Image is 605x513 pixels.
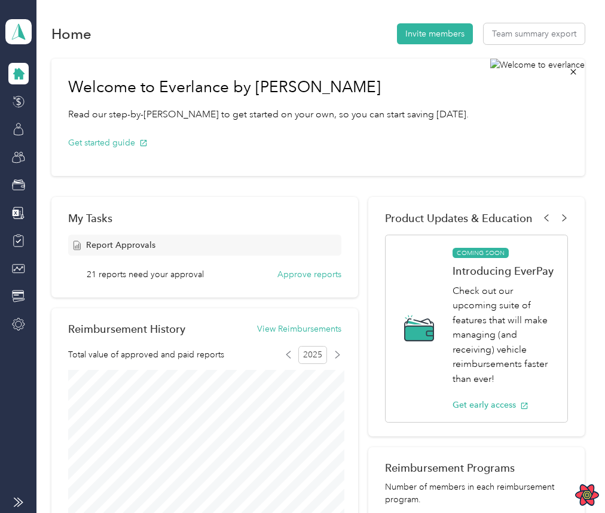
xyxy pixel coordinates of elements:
span: 21 reports need your approval [87,268,204,281]
span: 2025 [298,346,327,364]
button: View Reimbursements [257,323,341,335]
button: Get started guide [68,136,148,149]
h1: Home [51,28,91,40]
h1: Introducing EverPay [453,265,554,277]
span: Report Approvals [86,239,155,251]
h1: Welcome to Everlance by [PERSON_NAME] [68,78,469,97]
img: Welcome to everlance [490,59,585,176]
button: Invite members [397,23,473,44]
p: Number of members in each reimbursement program. [385,481,567,506]
iframe: Everlance-gr Chat Button Frame [538,446,605,513]
span: Total value of approved and paid reports [68,348,224,361]
button: Open React Query Devtools [575,483,599,507]
p: Read our step-by-[PERSON_NAME] to get started on your own, so you can start saving [DATE]. [68,107,469,122]
span: COMING SOON [453,248,509,259]
p: Check out our upcoming suite of features that will make managing (and receiving) vehicle reimburs... [453,284,554,387]
h2: Reimbursement History [68,323,185,335]
button: Approve reports [277,268,341,281]
button: Get early access [453,399,528,411]
div: My Tasks [68,212,341,224]
h2: Reimbursement Programs [385,462,567,474]
span: Product Updates & Education [385,212,533,224]
button: Team summary export [484,23,585,44]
